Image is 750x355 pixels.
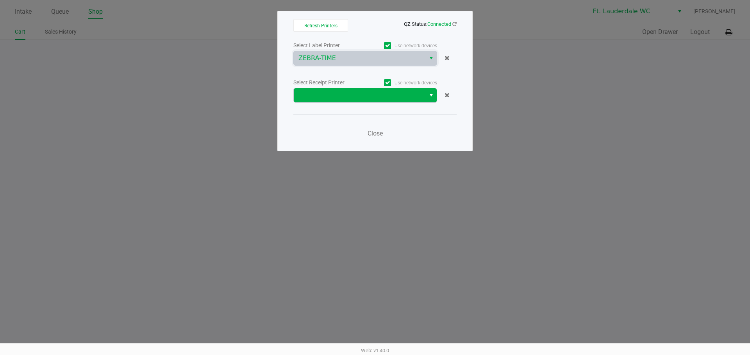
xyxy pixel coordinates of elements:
[293,78,365,87] div: Select Receipt Printer
[404,21,457,27] span: QZ Status:
[304,23,337,29] span: Refresh Printers
[293,19,348,32] button: Refresh Printers
[363,126,387,141] button: Close
[361,348,389,353] span: Web: v1.40.0
[298,54,421,63] span: ZEBRA-TIME
[365,79,437,86] label: Use network devices
[425,88,437,102] button: Select
[425,51,437,65] button: Select
[293,41,365,50] div: Select Label Printer
[427,21,451,27] span: Connected
[365,42,437,49] label: Use network devices
[368,130,383,137] span: Close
